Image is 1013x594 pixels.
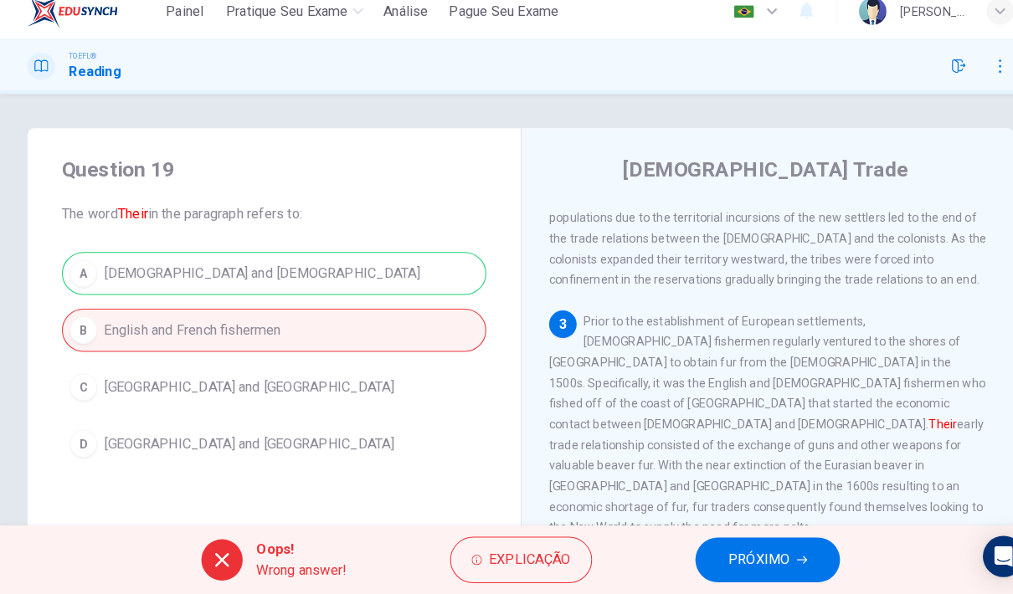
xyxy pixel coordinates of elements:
span: The word in the paragraph refers to: [60,214,473,234]
span: TOEFL® [67,64,94,76]
button: Análise [367,12,424,42]
span: PRÓXIMO [708,549,769,572]
div: [PERSON_NAME] [876,17,939,37]
img: Profile picture [836,13,862,40]
span: Explicação [476,549,555,572]
button: Explicação [438,538,576,583]
button: Pratique seu exame [213,12,360,42]
span: Painel [162,17,198,37]
font: Their [903,422,931,435]
span: Análise [373,17,417,37]
span: Pratique seu exame [220,17,338,37]
div: Open Intercom Messenger [956,537,996,577]
button: Pague Seu Exame [430,12,550,42]
a: EduSynch logo [27,10,153,44]
img: EduSynch logo [27,10,115,44]
img: pt [713,21,734,33]
h1: Reading [67,76,118,96]
font: Their [115,216,144,232]
span: Pague Seu Exame [437,17,543,37]
span: Wrong answer! [249,561,337,581]
div: 3 [534,318,561,345]
span: Oops! [249,540,337,561]
h4: [DEMOGRAPHIC_DATA] Trade [606,167,883,194]
span: Prior to the establishment of European settlements, [DEMOGRAPHIC_DATA] fishermen regularly ventur... [534,321,959,535]
h4: Question 19 [60,167,473,194]
button: PRÓXIMO [676,539,817,582]
button: Painel [153,12,207,42]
